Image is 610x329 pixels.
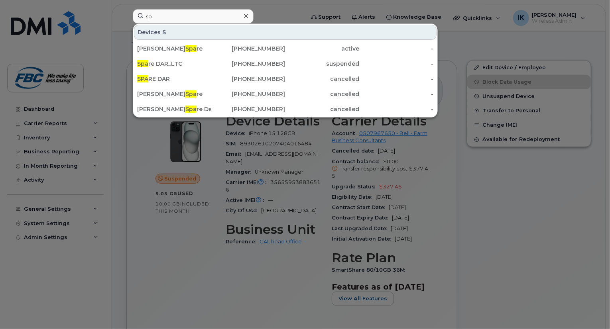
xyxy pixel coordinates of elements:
span: 5 [162,28,166,36]
a: [PERSON_NAME]Spare[PHONE_NUMBER]cancelled- [134,87,437,101]
div: - [359,45,433,53]
div: Devices [134,25,437,40]
div: [PERSON_NAME] re [137,45,211,53]
span: Spa [185,90,197,98]
div: re DAR_LTC [137,60,211,68]
div: [PHONE_NUMBER] [211,90,285,98]
a: Spare DAR_LTC[PHONE_NUMBER]suspended- [134,57,437,71]
div: - [359,90,433,98]
div: - [359,75,433,83]
div: cancelled [285,75,360,83]
div: suspended [285,60,360,68]
a: SPARE DAR[PHONE_NUMBER]cancelled- [134,72,437,86]
span: Spa [185,45,197,52]
div: [PHONE_NUMBER] [211,45,285,53]
a: [PERSON_NAME]Spare[PHONE_NUMBER]active- [134,41,437,56]
div: [PHONE_NUMBER] [211,60,285,68]
div: [PERSON_NAME] re Device [137,105,211,113]
div: - [359,60,433,68]
input: Find something... [133,9,254,23]
div: active [285,45,360,53]
div: [PHONE_NUMBER] [211,105,285,113]
div: [PHONE_NUMBER] [211,75,285,83]
span: SPA [137,75,148,82]
div: cancelled [285,105,360,113]
div: RE DAR [137,75,211,83]
div: [PERSON_NAME] re [137,90,211,98]
div: cancelled [285,90,360,98]
span: Spa [137,60,148,67]
div: - [359,105,433,113]
a: [PERSON_NAME]Spare Device[PHONE_NUMBER]cancelled- [134,102,437,116]
span: Spa [185,106,197,113]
